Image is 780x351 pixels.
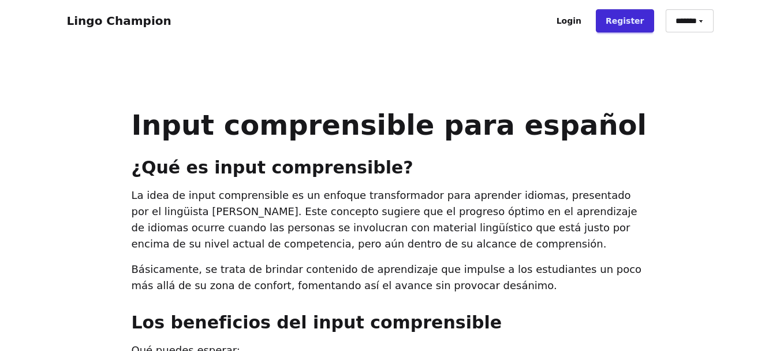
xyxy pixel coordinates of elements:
h1: Input comprensible para español [132,111,649,139]
p: La idea de input comprensible es un enfoque transformador para aprender idiomas, presentado por e... [132,187,649,252]
p: Básicamente, se trata de brindar contenido de aprendizaje que impulse a los estudiantes un poco m... [132,261,649,294]
h2: ¿Qué es input comprensible? [132,157,649,178]
a: Register [596,9,654,32]
a: Login [547,9,591,32]
h2: Los beneficios del input comprensible [132,312,649,333]
a: Lingo Champion [67,14,171,28]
